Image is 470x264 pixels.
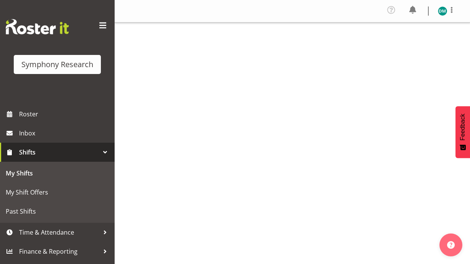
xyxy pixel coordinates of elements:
a: Past Shifts [2,202,113,221]
span: Time & Attendance [19,227,99,238]
img: denis-morsin11871.jpg [438,6,447,16]
a: My Shift Offers [2,183,113,202]
span: Roster [19,108,111,120]
div: Symphony Research [21,59,93,70]
span: My Shifts [6,167,109,179]
span: Past Shifts [6,206,109,217]
span: Finance & Reporting [19,246,99,257]
button: Feedback - Show survey [455,106,470,158]
img: help-xxl-2.png [447,241,455,249]
span: Shifts [19,146,99,158]
span: Inbox [19,127,111,139]
a: My Shifts [2,164,113,183]
span: Feedback [459,114,466,140]
span: My Shift Offers [6,187,109,198]
img: Rosterit website logo [6,19,69,34]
